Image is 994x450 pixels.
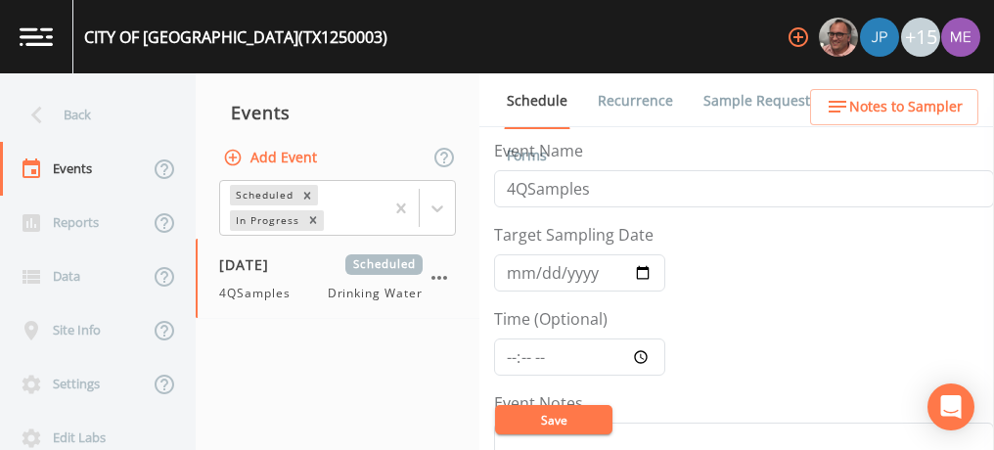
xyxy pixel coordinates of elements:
div: Scheduled [230,185,296,205]
a: Sample Requests [700,73,820,128]
div: CITY OF [GEOGRAPHIC_DATA] (TX1250003) [84,25,387,49]
button: Notes to Sampler [810,89,978,125]
button: Save [495,405,612,434]
a: [DATE]Scheduled4QSamplesDrinking Water [196,239,479,319]
label: Target Sampling Date [494,223,654,247]
div: Remove In Progress [302,210,324,231]
img: d4d65db7c401dd99d63b7ad86343d265 [941,18,980,57]
div: Events [196,88,479,137]
img: logo [20,27,53,46]
label: Time (Optional) [494,307,608,331]
div: +15 [901,18,940,57]
span: 4QSamples [219,285,302,302]
label: Event Notes [494,391,583,415]
div: Mike Franklin [818,18,859,57]
a: Forms [504,128,550,183]
a: Schedule [504,73,570,129]
span: [DATE] [219,254,283,275]
button: Add Event [219,140,325,176]
div: Open Intercom Messenger [927,383,974,430]
span: Scheduled [345,254,423,275]
span: Notes to Sampler [849,95,963,119]
img: e2d790fa78825a4bb76dcb6ab311d44c [819,18,858,57]
a: COC Details [844,73,927,128]
a: Recurrence [595,73,676,128]
img: 41241ef155101aa6d92a04480b0d0000 [860,18,899,57]
div: Remove Scheduled [296,185,318,205]
span: Drinking Water [328,285,423,302]
label: Event Name [494,139,583,162]
div: In Progress [230,210,302,231]
div: Joshua gere Paul [859,18,900,57]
